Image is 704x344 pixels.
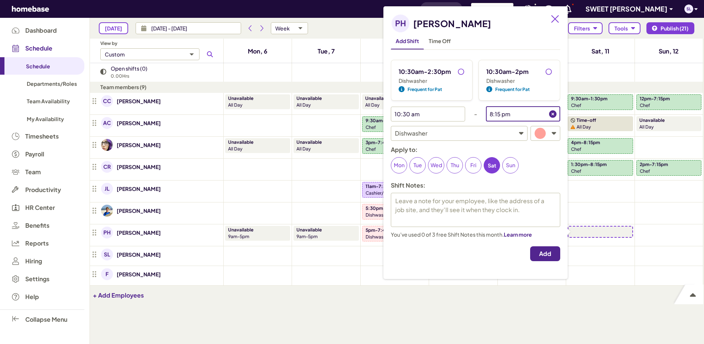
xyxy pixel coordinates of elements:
[591,47,609,56] h4: Sat, 11
[25,276,49,282] span: Settings
[100,138,114,152] a: avatar
[639,124,695,130] p: all day
[366,139,395,146] p: 3pm-7:45pm
[465,161,481,169] p: Fri
[101,268,113,280] img: avatar
[366,234,390,240] p: Dishwasher
[117,206,161,215] a: [PERSON_NAME]
[117,140,161,149] a: [PERSON_NAME]
[447,161,463,169] p: Thu
[366,227,395,234] p: 5pm-7:45pm
[391,107,454,121] input: --:-- --
[571,168,581,175] p: Chef
[105,51,125,58] div: Custom
[495,86,530,93] span: Frequent for Pat
[296,233,353,240] p: 9am-5pm
[523,4,532,13] img: svg+xml;base64,PHN2ZyB4bWxucz0iaHR0cDovL3d3dy53My5vcmcvMjAwMC9zdmciIHdpZHRoPSIyNCIgaGVpZ2h0PSIyNC...
[111,73,147,79] p: 0.00 Hrs
[640,168,650,175] p: Chef
[100,116,114,130] a: avatar
[640,102,650,109] p: Chef
[296,227,322,233] p: Unavailable
[228,95,253,102] p: Unavailable
[392,14,409,32] img: avatar
[571,102,581,109] p: Chef
[101,227,113,238] img: avatar
[571,146,581,153] p: Chef
[117,97,161,106] a: [PERSON_NAME]
[548,12,562,26] button: Close
[391,145,560,154] p: Apply to:
[244,22,256,34] button: Previous period
[228,139,253,146] p: Unavailable
[577,117,596,124] p: Time-off
[296,95,322,102] p: Unavailable
[117,162,161,171] p: [PERSON_NAME]
[25,133,59,140] span: Timesheets
[429,38,451,44] span: Time Off
[313,45,339,57] a: Tue, 7
[318,47,335,56] h4: Tue, 7
[530,246,560,261] button: Add
[391,181,425,190] p: Shift Notes:
[654,45,683,57] a: Sun, 12
[117,228,161,237] a: [PERSON_NAME]
[399,77,457,85] p: Dishwasher
[661,25,688,32] span: Publish (21)
[539,250,551,257] span: Add
[25,204,55,211] span: HR Center
[504,231,532,238] button: Learn more
[228,233,284,240] p: 9am-5pm
[366,190,411,197] p: Cashier/Food Runner
[421,2,462,16] button: What's New 5
[100,40,216,47] p: View by
[25,240,49,247] span: Reports
[646,22,694,34] button: Publish (21)
[413,17,491,30] h2: [PERSON_NAME]
[101,205,113,217] img: avatar
[380,45,410,57] a: Wed, 8
[639,117,665,124] p: Unavailable
[391,230,504,239] p: You’ve used 0 of 3 free Shift Notes this month.
[117,270,161,279] a: [PERSON_NAME]
[25,315,67,323] span: Collapse Menu
[117,250,161,259] a: [PERSON_NAME]
[147,22,241,34] input: Choose a date
[684,4,693,13] img: avatar
[366,117,395,124] p: 9:30am-3pm
[25,45,52,52] span: Schedule
[296,102,353,108] p: all day
[27,98,70,104] span: Team Availability
[474,107,477,121] div: -
[640,95,670,102] p: 12pm-7:15pm
[101,117,113,129] img: avatar
[484,161,500,170] p: Sat
[25,222,49,229] span: Benefits
[105,25,122,32] span: [DATE]
[25,151,44,158] span: Payroll
[486,77,545,85] p: Dishwasher
[275,25,290,32] div: Week
[228,146,284,152] p: all day
[391,161,407,169] p: Mon
[399,68,457,75] p: 10:30am-2:30pm
[408,86,442,93] span: Frequent for Pat
[228,227,253,233] p: Unavailable
[410,161,425,169] p: Tue
[640,161,668,168] p: 2pm-7:15pm
[100,94,114,108] a: avatar
[296,146,353,152] p: all day
[396,38,419,44] span: Add Shift
[100,226,114,239] a: avatar
[365,95,390,102] p: Unavailable
[12,6,49,12] svg: Homebase Logo
[101,95,113,107] img: avatar
[100,248,114,261] a: avatar
[423,6,452,12] span: What's New
[117,184,161,193] p: [PERSON_NAME]
[256,22,268,34] button: Next period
